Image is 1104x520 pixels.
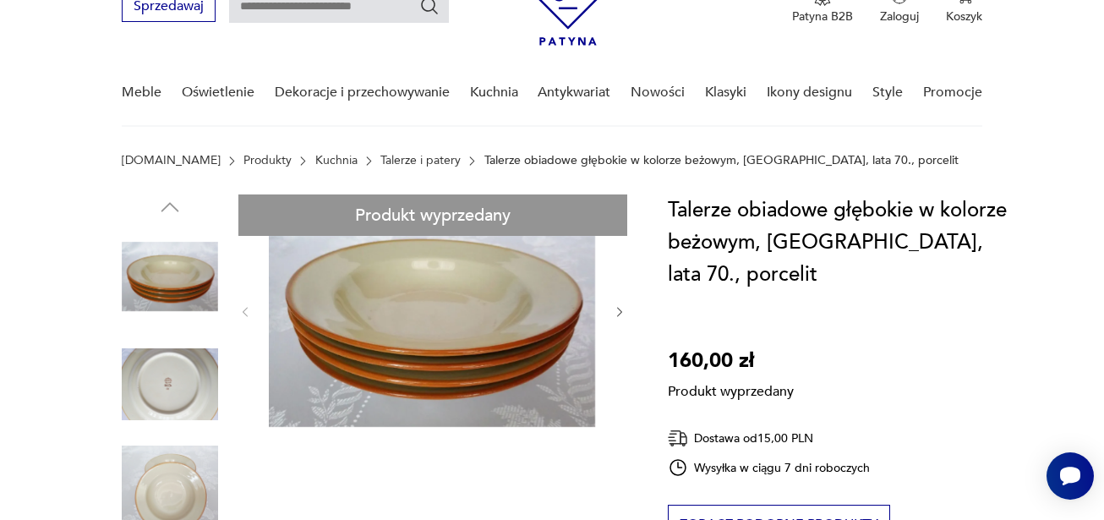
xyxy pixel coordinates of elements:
a: Kuchnia [315,154,358,167]
p: Produkt wyprzedany [668,377,794,401]
a: [DOMAIN_NAME] [122,154,221,167]
a: Kuchnia [470,60,518,125]
p: Patyna B2B [792,8,853,25]
a: Ikony designu [767,60,852,125]
img: Ikona dostawy [668,428,688,449]
a: Talerze i patery [380,154,461,167]
a: Klasyki [705,60,746,125]
a: Dekoracje i przechowywanie [275,60,450,125]
a: Promocje [923,60,982,125]
div: Dostawa od 15,00 PLN [668,428,871,449]
a: Style [872,60,903,125]
p: Koszyk [946,8,982,25]
a: Meble [122,60,161,125]
p: 160,00 zł [668,345,794,377]
div: Wysyłka w ciągu 7 dni roboczych [668,457,871,478]
p: Zaloguj [880,8,919,25]
p: Talerze obiadowe głębokie w kolorze beżowym, [GEOGRAPHIC_DATA], lata 70., porcelit [484,154,959,167]
h1: Talerze obiadowe głębokie w kolorze beżowym, [GEOGRAPHIC_DATA], lata 70., porcelit [668,194,1012,291]
a: Nowości [631,60,685,125]
a: Sprzedawaj [122,2,216,14]
a: Produkty [243,154,292,167]
a: Antykwariat [538,60,610,125]
a: Oświetlenie [182,60,254,125]
iframe: Smartsupp widget button [1047,452,1094,500]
